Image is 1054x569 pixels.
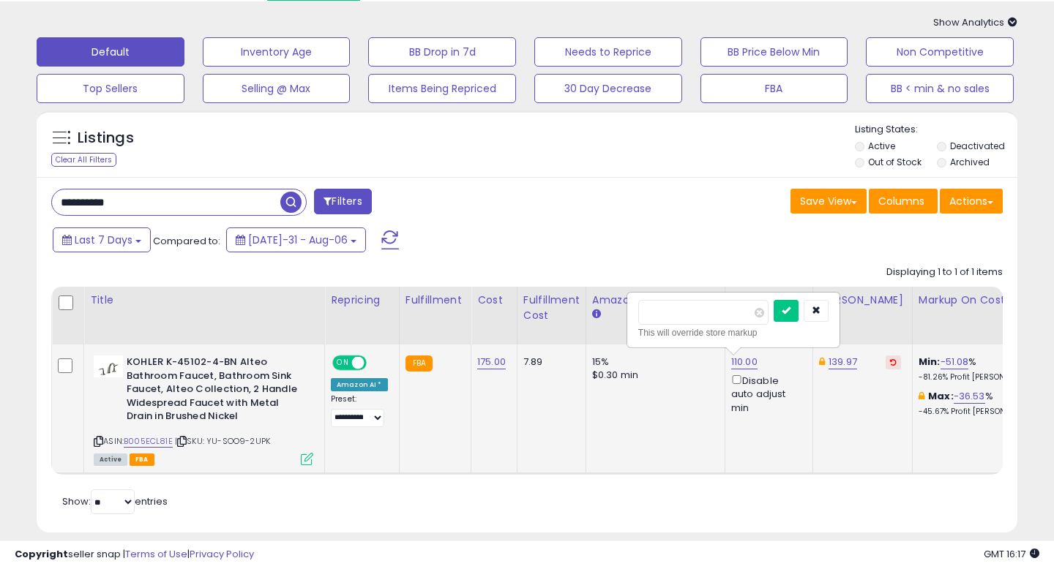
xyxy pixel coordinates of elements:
button: Inventory Age [203,37,351,67]
div: 15% [592,355,714,369]
span: Compared to: [153,234,220,248]
button: Needs to Reprice [534,37,682,67]
div: Repricing [331,293,393,308]
strong: Copyright [15,547,68,561]
div: $0.30 min [592,369,714,382]
button: Default [37,37,184,67]
button: Columns [869,189,938,214]
span: Columns [878,194,924,208]
a: -36.53 [954,389,985,404]
button: Top Sellers [37,74,184,103]
button: Items Being Repriced [368,74,516,103]
span: FBA [130,453,154,466]
span: | SKU: YU-SOO9-2UPK [175,435,270,447]
button: BB < min & no sales [866,74,1014,103]
span: ON [334,357,352,369]
span: All listings currently available for purchase on Amazon [94,453,127,466]
b: Max: [928,389,954,403]
b: Min: [919,355,941,369]
button: Last 7 Days [53,227,151,252]
button: Save View [790,189,867,214]
a: 139.97 [829,355,857,369]
img: 21Mo4k3xU0L._SL40_.jpg [94,355,123,377]
a: B005ECL81E [124,435,173,448]
div: Displaying 1 to 1 of 1 items [886,265,1003,279]
a: 110.00 [731,355,758,369]
p: Listing States: [855,123,1018,137]
span: Show: entries [62,494,168,508]
div: Markup on Cost [919,293,1045,308]
span: Last 7 Days [75,233,132,247]
a: Privacy Policy [190,547,254,561]
button: 30 Day Decrease [534,74,682,103]
div: Disable auto adjust min [731,372,801,415]
a: 175.00 [477,355,506,369]
span: [DATE]-31 - Aug-06 [248,233,348,247]
p: -45.67% Profit [PERSON_NAME] [919,407,1040,417]
div: Fulfillment [405,293,465,308]
div: Cost [477,293,511,308]
div: Amazon AI * [331,378,388,391]
small: FBA [405,355,433,372]
th: The percentage added to the cost of goods (COGS) that forms the calculator for Min & Max prices. [912,287,1051,344]
span: OFF [365,357,388,369]
small: Amazon Fees. [592,308,601,321]
button: Filters [314,189,371,214]
div: Amazon Fees [592,293,719,308]
a: -51.08 [941,355,969,369]
b: KOHLER K-45102-4-BN Alteo Bathroom Faucet, Bathroom Sink Faucet, Alteo Collection, 2 Handle Wides... [127,355,304,427]
label: Active [868,140,895,152]
div: Preset: [331,394,388,427]
div: This will override store markup [638,325,829,340]
button: FBA [700,74,848,103]
span: Show Analytics [933,15,1017,29]
div: seller snap | | [15,548,254,562]
button: Actions [940,189,1003,214]
div: 7.89 [523,355,575,369]
label: Deactivated [950,140,1005,152]
div: Title [90,293,318,308]
div: Fulfillment Cost [523,293,580,323]
div: % [919,390,1040,417]
div: % [919,355,1040,383]
div: Clear All Filters [51,153,116,167]
label: Out of Stock [868,156,922,168]
button: BB Price Below Min [700,37,848,67]
button: BB Drop in 7d [368,37,516,67]
button: Non Competitive [866,37,1014,67]
div: ASIN: [94,355,313,464]
h5: Listings [78,128,134,148]
p: -81.26% Profit [PERSON_NAME] [919,372,1040,383]
a: Terms of Use [125,547,187,561]
button: Selling @ Max [203,74,351,103]
label: Archived [950,156,990,168]
div: [PERSON_NAME] [819,293,906,308]
span: 2025-08-14 16:17 GMT [984,547,1039,561]
button: [DATE]-31 - Aug-06 [226,227,366,252]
